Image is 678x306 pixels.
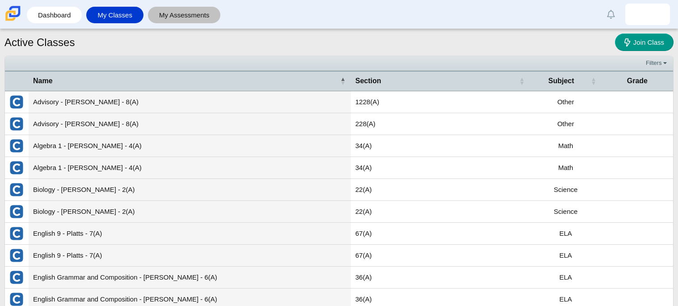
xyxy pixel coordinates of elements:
[4,4,22,23] img: Carmen School of Science & Technology
[530,267,602,289] td: ELA
[9,204,24,219] img: External class connected through Clever
[9,95,24,109] img: External class connected through Clever
[29,91,351,113] td: Advisory - [PERSON_NAME] - 8(A)
[351,179,530,201] td: 22(A)
[9,183,24,197] img: External class connected through Clever
[351,157,530,179] td: 34(A)
[351,267,530,289] td: 36(A)
[530,245,602,267] td: ELA
[633,38,664,46] span: Join Class
[29,223,351,245] td: English 9 - Platts - 7(A)
[530,113,602,135] td: Other
[33,77,53,85] span: Name
[29,179,351,201] td: Biology - [PERSON_NAME] - 2(A)
[530,179,602,201] td: Science
[29,113,351,135] td: Advisory - [PERSON_NAME] - 8(A)
[530,135,602,157] td: Math
[530,157,602,179] td: Math
[591,72,596,90] span: Subject : Activate to sort
[9,117,24,131] img: External class connected through Clever
[340,72,345,90] span: Name : Activate to invert sorting
[351,201,530,223] td: 22(A)
[530,91,602,113] td: Other
[351,135,530,157] td: 34(A)
[548,77,574,85] span: Subject
[29,267,351,289] td: English Grammar and Composition - [PERSON_NAME] - 6(A)
[351,113,530,135] td: 228(A)
[640,7,655,21] img: bryson.gillespie.xJWiiS
[519,72,525,90] span: Section : Activate to sort
[351,91,530,113] td: 1228(A)
[615,34,674,51] a: Join Class
[530,223,602,245] td: ELA
[9,270,24,285] img: External class connected through Clever
[351,223,530,245] td: 67(A)
[152,7,216,23] a: My Assessments
[29,157,351,179] td: Algebra 1 - [PERSON_NAME] - 4(A)
[91,7,139,23] a: My Classes
[351,245,530,267] td: 67(A)
[9,139,24,153] img: External class connected through Clever
[627,77,648,85] span: Grade
[601,4,621,24] a: Alerts
[9,161,24,175] img: External class connected through Clever
[4,35,75,50] h1: Active Classes
[29,245,351,267] td: English 9 - Platts - 7(A)
[530,201,602,223] td: Science
[9,226,24,241] img: External class connected through Clever
[644,59,671,68] a: Filters
[29,201,351,223] td: Biology - [PERSON_NAME] - 2(A)
[31,7,77,23] a: Dashboard
[4,17,22,24] a: Carmen School of Science & Technology
[355,77,381,85] span: Section
[9,248,24,263] img: External class connected through Clever
[625,4,670,25] a: bryson.gillespie.xJWiiS
[29,135,351,157] td: Algebra 1 - [PERSON_NAME] - 4(A)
